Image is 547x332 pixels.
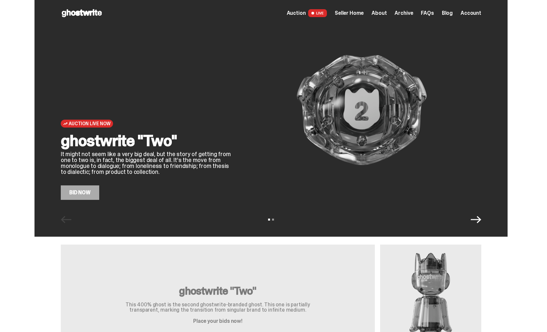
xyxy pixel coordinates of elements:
[61,151,232,175] p: It might not seem like a very big deal, but the story of getting from one to two is, in fact, the...
[113,286,323,296] h3: ghostwrite "Two"
[421,11,434,16] a: FAQs
[69,121,110,126] span: Auction Live Now
[242,20,481,200] img: ghostwrite "Two"
[461,11,481,16] a: Account
[471,214,481,225] button: Next
[113,319,323,324] p: Place your bids now!
[61,133,232,149] h2: ghostwrite "Two"
[61,185,99,200] a: Bid Now
[335,11,364,16] a: Seller Home
[287,9,327,17] a: Auction LIVE
[268,219,270,221] button: View slide 1
[442,11,453,16] a: Blog
[113,302,323,313] p: This 400% ghost is the second ghostwrite-branded ghost. This one is partially transparent, markin...
[308,9,327,17] span: LIVE
[395,11,413,16] a: Archive
[272,219,274,221] button: View slide 2
[287,11,306,16] span: Auction
[372,11,387,16] a: About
